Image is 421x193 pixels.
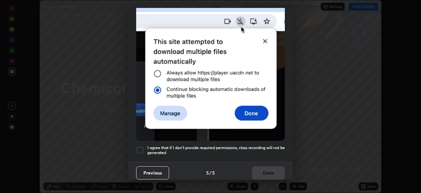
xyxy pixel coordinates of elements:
[206,169,209,176] h4: 5
[212,169,215,176] h4: 5
[147,145,285,155] h5: I agree that if I don't provide required permissions, class recording will not be generated
[136,166,169,179] button: Previous
[210,169,211,176] h4: /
